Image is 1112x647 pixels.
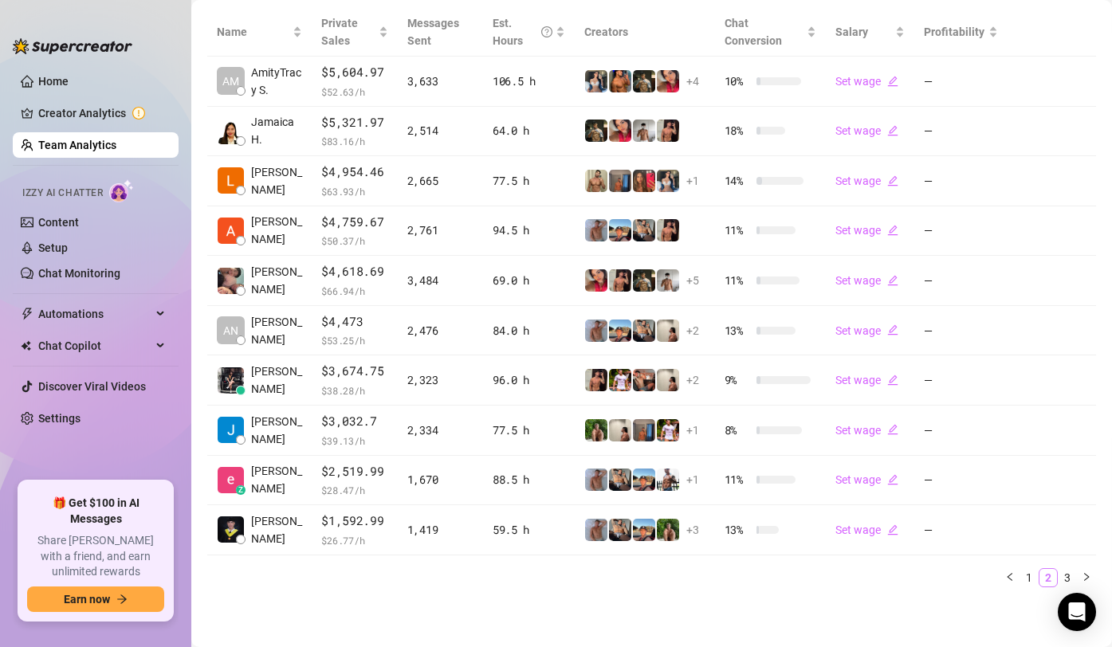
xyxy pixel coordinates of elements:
img: Katy [657,170,679,192]
div: 77.5 h [493,172,565,190]
img: Zach [657,120,679,142]
span: + 2 [686,322,699,339]
div: 69.0 h [493,272,565,289]
div: 1,670 [407,471,473,488]
img: Regine Ore [218,268,244,294]
span: Earn now [64,593,110,606]
span: $ 50.37 /h [321,233,387,249]
span: 10 % [725,73,750,90]
span: AM [222,73,239,90]
img: Bella [633,170,655,192]
div: 88.5 h [493,471,565,488]
button: left [1000,568,1020,587]
td: — [914,505,1007,555]
span: 11 % [725,471,750,488]
a: Home [38,75,69,88]
div: Est. Hours [493,14,552,49]
th: Name [207,8,312,57]
td: — [914,256,1007,306]
div: 1,419 [407,521,473,539]
div: 64.0 h [493,122,565,139]
a: Set wageedit [835,324,898,337]
a: Settings [38,412,81,425]
span: thunderbolt [21,308,33,320]
span: [PERSON_NAME] [251,163,302,198]
span: Chat Conversion [725,17,782,47]
td: — [914,107,1007,157]
img: Osvaldo [633,369,655,391]
img: Katy [585,70,607,92]
span: + 2 [686,371,699,389]
img: Nathaniel [585,419,607,441]
span: Izzy AI Chatter [22,186,103,201]
span: Private Sales [321,17,358,47]
li: Next Page [1077,568,1096,587]
img: Wayne [609,170,631,192]
span: + 3 [686,521,699,539]
span: + 4 [686,73,699,90]
img: Tony [585,120,607,142]
img: Jamaica Hurtado [218,118,244,144]
span: 14 % [725,172,750,190]
span: Salary [835,25,868,38]
a: Team Analytics [38,139,116,151]
span: Messages Sent [407,17,459,47]
span: [PERSON_NAME] [251,363,302,398]
div: z [236,485,246,495]
div: 2,334 [407,422,473,439]
span: $5,604.97 [321,63,387,82]
span: 9 % [725,371,750,389]
img: Joey [585,219,607,241]
span: $ 39.13 /h [321,433,387,449]
a: 1 [1020,569,1038,586]
span: [PERSON_NAME] [251,313,302,348]
div: 2,761 [407,222,473,239]
a: Set wageedit [835,224,898,237]
span: 18 % [725,122,750,139]
a: Set wageedit [835,424,898,437]
span: edit [887,76,898,87]
span: [PERSON_NAME] [251,462,302,497]
li: 3 [1058,568,1077,587]
a: Set wageedit [835,523,898,536]
td: — [914,355,1007,406]
li: 2 [1039,568,1058,587]
span: 13 % [725,322,750,339]
td: — [914,57,1007,107]
span: left [1005,572,1015,582]
img: Ralphy [609,419,631,441]
div: 3,633 [407,73,473,90]
a: Discover Viral Videos [38,380,146,393]
span: $ 66.94 /h [321,283,387,299]
span: $ 26.77 /h [321,532,387,548]
img: Arianna Aguilar [218,367,244,394]
li: Previous Page [1000,568,1020,587]
a: Set wageedit [835,174,898,187]
button: Earn nowarrow-right [27,586,164,612]
img: Lexter Ore [218,167,244,194]
img: Tony [633,70,655,92]
span: AN [223,322,238,339]
td: — [914,306,1007,356]
span: edit [887,374,898,386]
img: JUSTIN [657,469,679,491]
span: Profitability [924,25,984,38]
span: $3,032.7 [321,412,387,431]
a: Set wageedit [835,374,898,386]
span: edit [887,474,898,485]
img: Joey [585,519,607,541]
a: Set wageedit [835,473,898,486]
img: AI Chatter [109,179,134,202]
span: [PERSON_NAME] [251,512,302,547]
div: 3,484 [407,272,473,289]
div: 59.5 h [493,521,565,539]
img: Hector [657,419,679,441]
span: $5,321.97 [321,113,387,132]
span: 8 % [725,422,750,439]
span: $1,592.99 [321,512,387,531]
td: — [914,156,1007,206]
span: + 1 [686,422,699,439]
img: aussieboy_j [657,269,679,292]
span: $ 38.28 /h [321,382,387,398]
td: — [914,406,1007,456]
